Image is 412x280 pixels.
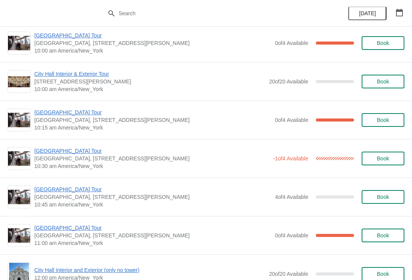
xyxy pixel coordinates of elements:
[8,36,30,51] img: City Hall Tower Tour | City Hall Visitor Center, 1400 John F Kennedy Boulevard Suite 121, Philade...
[362,229,404,242] button: Book
[34,232,271,239] span: [GEOGRAPHIC_DATA], [STREET_ADDRESS][PERSON_NAME]
[34,193,271,201] span: [GEOGRAPHIC_DATA], [STREET_ADDRESS][PERSON_NAME]
[362,152,404,165] button: Book
[34,147,269,155] span: [GEOGRAPHIC_DATA] Tour
[34,47,271,54] span: 10:00 am America/New_York
[8,228,30,243] img: City Hall Tower Tour | City Hall Visitor Center, 1400 John F Kennedy Boulevard Suite 121, Philade...
[34,239,271,247] span: 11:00 am America/New_York
[377,155,389,162] span: Book
[34,116,271,124] span: [GEOGRAPHIC_DATA], [STREET_ADDRESS][PERSON_NAME]
[362,113,404,127] button: Book
[34,186,271,193] span: [GEOGRAPHIC_DATA] Tour
[34,162,269,170] span: 10:30 am America/New_York
[273,155,308,162] span: -1 of 4 Available
[34,224,271,232] span: [GEOGRAPHIC_DATA] Tour
[275,232,308,238] span: 0 of 4 Available
[34,39,271,47] span: [GEOGRAPHIC_DATA], [STREET_ADDRESS][PERSON_NAME]
[8,113,30,128] img: City Hall Tower Tour | City Hall Visitor Center, 1400 John F Kennedy Boulevard Suite 121, Philade...
[34,155,269,162] span: [GEOGRAPHIC_DATA], [STREET_ADDRESS][PERSON_NAME]
[377,40,389,46] span: Book
[359,10,376,16] span: [DATE]
[362,75,404,88] button: Book
[377,117,389,123] span: Book
[8,190,30,205] img: City Hall Tower Tour | City Hall Visitor Center, 1400 John F Kennedy Boulevard Suite 121, Philade...
[377,78,389,85] span: Book
[377,271,389,277] span: Book
[34,124,271,131] span: 10:15 am America/New_York
[34,78,265,85] span: [STREET_ADDRESS][PERSON_NAME]
[118,6,309,20] input: Search
[34,109,271,116] span: [GEOGRAPHIC_DATA] Tour
[362,36,404,50] button: Book
[362,190,404,204] button: Book
[269,271,308,277] span: 20 of 20 Available
[269,78,308,85] span: 20 of 20 Available
[275,117,308,123] span: 0 of 4 Available
[34,85,265,93] span: 10:00 am America/New_York
[377,194,389,200] span: Book
[275,40,308,46] span: 0 of 4 Available
[34,70,265,78] span: City Hall Interior & Exterior Tour
[34,266,265,274] span: City Hall Interior and Exterior (only no tower)
[348,6,386,20] button: [DATE]
[34,201,271,208] span: 10:45 am America/New_York
[377,232,389,238] span: Book
[275,194,308,200] span: 4 of 4 Available
[34,32,271,39] span: [GEOGRAPHIC_DATA] Tour
[8,76,30,87] img: City Hall Interior & Exterior Tour | 1400 John F Kennedy Boulevard, Suite 121, Philadelphia, PA, ...
[8,151,30,166] img: City Hall Tower Tour | City Hall Visitor Center, 1400 John F Kennedy Boulevard Suite 121, Philade...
